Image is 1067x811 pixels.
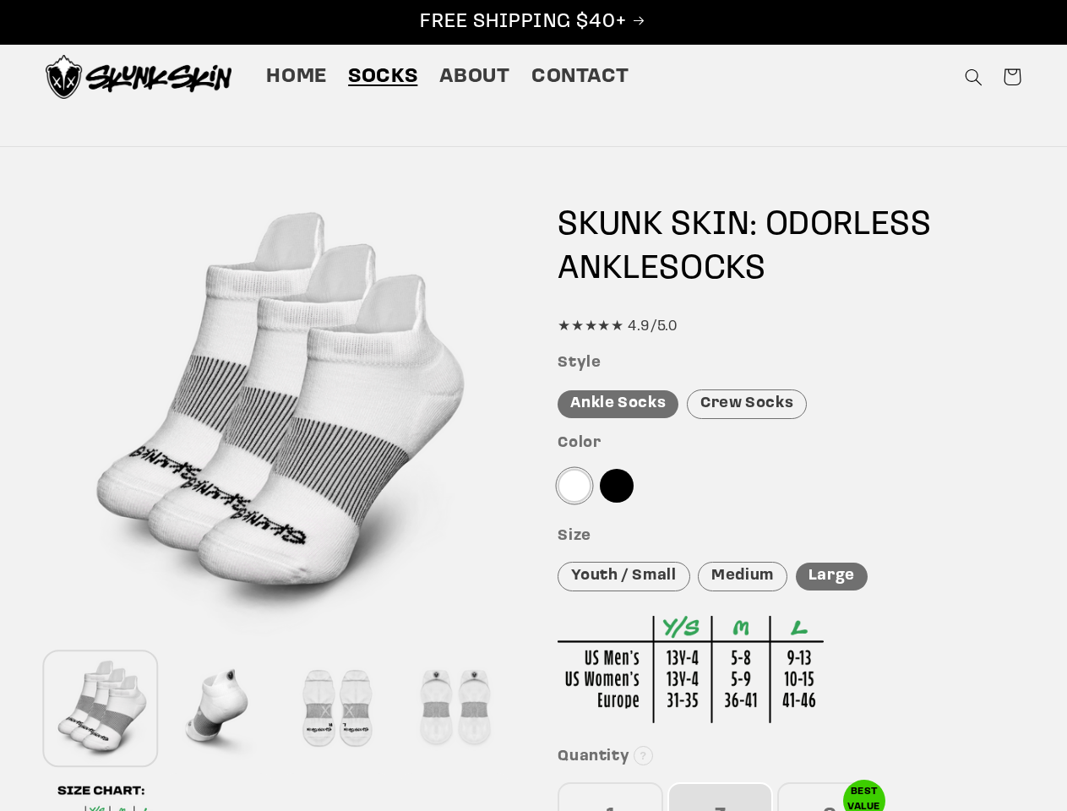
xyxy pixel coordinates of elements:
[428,53,520,101] a: About
[954,57,993,96] summary: Search
[46,55,231,99] img: Skunk Skin Anti-Odor Socks.
[18,9,1049,35] p: FREE SHIPPING $40+
[338,53,428,101] a: Socks
[558,390,678,418] div: Ankle Socks
[531,64,629,90] span: Contact
[558,204,1021,291] h1: SKUNK SKIN: ODORLESS SOCKS
[698,562,787,591] div: Medium
[558,253,659,286] span: ANKLE
[439,64,510,90] span: About
[558,434,1021,454] h3: Color
[256,53,338,101] a: Home
[520,53,640,101] a: Contact
[348,64,417,90] span: Socks
[558,314,1021,340] div: ★★★★★ 4.9/5.0
[558,527,1021,547] h3: Size
[796,563,868,591] div: Large
[558,748,1021,767] h3: Quantity
[558,616,824,723] img: Sizing Chart
[558,354,1021,373] h3: Style
[687,389,807,419] div: Crew Socks
[266,64,327,90] span: Home
[558,562,689,591] div: Youth / Small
